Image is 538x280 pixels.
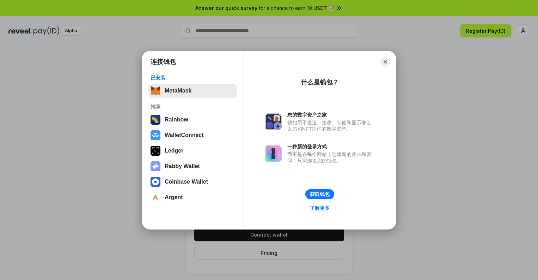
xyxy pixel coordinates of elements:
div: 一种新的登录方式 [287,143,375,150]
div: Argent [165,194,183,201]
h1: 连接钱包 [151,58,176,66]
div: Rainbow [165,117,188,123]
button: 获取钱包 [305,189,334,199]
div: 推荐 [151,103,235,110]
img: svg+xml,%3Csvg%20xmlns%3D%22http%3A%2F%2Fwww.w3.org%2F2000%2Fsvg%22%20width%3D%2228%22%20height%3... [151,146,160,156]
img: svg+xml,%3Csvg%20width%3D%22120%22%20height%3D%22120%22%20viewBox%3D%220%200%20120%20120%22%20fil... [151,115,160,125]
div: Ledger [165,148,183,154]
img: svg+xml,%3Csvg%20width%3D%2228%22%20height%3D%2228%22%20viewBox%3D%220%200%2028%2028%22%20fill%3D... [151,177,160,187]
button: Ledger [148,144,237,158]
div: 您的数字资产之家 [287,112,375,118]
div: WalletConnect [165,132,204,138]
div: 而不是在每个网站上创建新的账户和密码，只需连接您的钱包。 [287,151,375,164]
div: 什么是钱包？ [301,78,339,87]
img: svg+xml,%3Csvg%20xmlns%3D%22http%3A%2F%2Fwww.w3.org%2F2000%2Fsvg%22%20fill%3D%22none%22%20viewBox... [265,113,282,130]
button: Rainbow [148,113,237,127]
div: 获取钱包 [310,191,330,197]
button: Coinbase Wallet [148,175,237,189]
div: 钱包用于发送、接收、存储和显示像以太坊和NFT这样的数字资产。 [287,119,375,132]
img: svg+xml,%3Csvg%20width%3D%2228%22%20height%3D%2228%22%20viewBox%3D%220%200%2028%2028%22%20fill%3D... [151,192,160,202]
img: svg+xml,%3Csvg%20width%3D%2228%22%20height%3D%2228%22%20viewBox%3D%220%200%2028%2028%22%20fill%3D... [151,130,160,140]
div: MetaMask [165,88,191,94]
img: svg+xml,%3Csvg%20xmlns%3D%22http%3A%2F%2Fwww.w3.org%2F2000%2Fsvg%22%20fill%3D%22none%22%20viewBox... [151,161,160,171]
button: Close [380,57,390,67]
div: Rabby Wallet [165,163,200,169]
button: Rabby Wallet [148,159,237,173]
button: MetaMask [148,84,237,98]
div: 已安装 [151,75,235,81]
button: Argent [148,190,237,204]
button: WalletConnect [148,128,237,142]
div: Coinbase Wallet [165,179,208,185]
img: svg+xml,%3Csvg%20fill%3D%22none%22%20height%3D%2233%22%20viewBox%3D%220%200%2035%2033%22%20width%... [151,86,160,96]
div: 了解更多 [310,205,330,211]
img: svg+xml,%3Csvg%20xmlns%3D%22http%3A%2F%2Fwww.w3.org%2F2000%2Fsvg%22%20fill%3D%22none%22%20viewBox... [265,145,282,162]
a: 了解更多 [306,203,334,213]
